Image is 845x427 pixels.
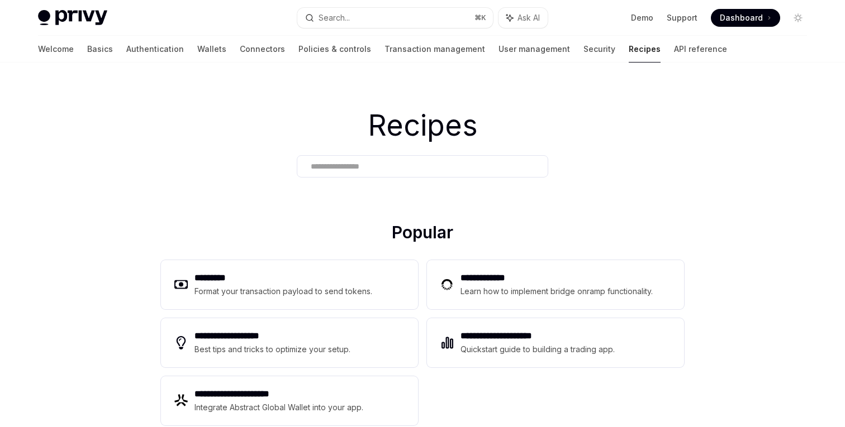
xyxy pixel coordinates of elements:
div: Best tips and tricks to optimize your setup. [194,343,352,356]
a: **** **** ***Learn how to implement bridge onramp functionality. [427,260,684,309]
a: Demo [631,12,653,23]
div: Search... [319,11,350,25]
a: Basics [87,36,113,63]
span: Ask AI [518,12,540,23]
a: Welcome [38,36,74,63]
span: ⌘ K [474,13,486,22]
a: User management [499,36,570,63]
a: **** ****Format your transaction payload to send tokens. [161,260,418,309]
a: API reference [674,36,727,63]
a: Connectors [240,36,285,63]
div: Learn how to implement bridge onramp functionality. [461,285,656,298]
a: Recipes [629,36,661,63]
h2: Popular [161,222,684,247]
a: Authentication [126,36,184,63]
button: Search...⌘K [297,8,493,28]
a: Dashboard [711,9,780,27]
img: light logo [38,10,107,26]
button: Ask AI [499,8,548,28]
a: Wallets [197,36,226,63]
a: Transaction management [384,36,485,63]
span: Dashboard [720,12,763,23]
div: Format your transaction payload to send tokens. [194,285,373,298]
div: Quickstart guide to building a trading app. [461,343,615,356]
a: Security [583,36,615,63]
button: Toggle dark mode [789,9,807,27]
a: Support [667,12,697,23]
a: Policies & controls [298,36,371,63]
div: Integrate Abstract Global Wallet into your app. [194,401,364,414]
